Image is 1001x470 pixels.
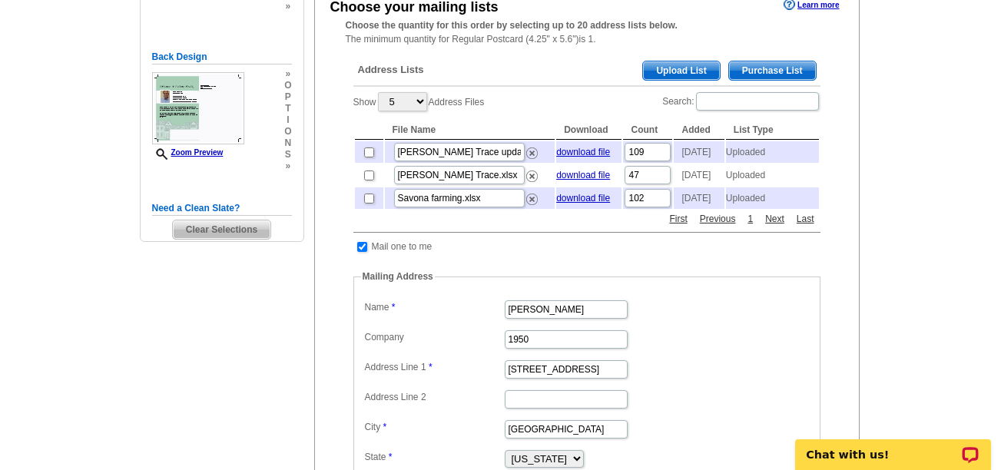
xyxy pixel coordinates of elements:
[674,141,724,163] td: [DATE]
[556,170,610,180] a: download file
[526,170,538,182] img: delete.png
[526,167,538,178] a: Remove this list
[371,239,433,254] td: Mail one to me
[358,63,424,77] span: Address Lists
[365,390,503,404] label: Address Line 2
[284,103,291,114] span: t
[353,91,485,113] label: Show Address Files
[284,80,291,91] span: o
[744,212,757,226] a: 1
[785,422,1001,470] iframe: LiveChat chat widget
[674,187,724,209] td: [DATE]
[623,121,672,140] th: Count
[793,212,818,226] a: Last
[726,121,819,140] th: List Type
[284,1,291,12] span: »
[643,61,719,80] span: Upload List
[284,91,291,103] span: p
[729,61,816,80] span: Purchase List
[556,193,610,204] a: download file
[761,212,788,226] a: Next
[152,72,244,144] img: small-thumb.jpg
[526,194,538,205] img: delete.png
[696,212,740,226] a: Previous
[284,149,291,161] span: s
[284,114,291,126] span: i
[365,420,503,434] label: City
[152,148,224,157] a: Zoom Preview
[365,330,503,344] label: Company
[526,147,538,159] img: delete.png
[365,450,503,464] label: State
[665,212,691,226] a: First
[365,360,503,374] label: Address Line 1
[315,18,859,46] div: The minimum quantity for Regular Postcard (4.25" x 5.6")is 1.
[361,270,435,283] legend: Mailing Address
[152,50,292,65] h5: Back Design
[526,144,538,155] a: Remove this list
[556,121,621,140] th: Download
[284,126,291,137] span: o
[556,147,610,157] a: download file
[726,141,819,163] td: Uploaded
[696,92,819,111] input: Search:
[284,161,291,172] span: »
[726,164,819,186] td: Uploaded
[674,121,724,140] th: Added
[674,164,724,186] td: [DATE]
[662,91,820,112] label: Search:
[152,201,292,216] h5: Need a Clean Slate?
[173,220,270,239] span: Clear Selections
[726,187,819,209] td: Uploaded
[346,20,678,31] strong: Choose the quantity for this order by selecting up to 20 address lists below.
[378,92,427,111] select: ShowAddress Files
[365,300,503,314] label: Name
[385,121,555,140] th: File Name
[526,190,538,201] a: Remove this list
[284,137,291,149] span: n
[284,68,291,80] span: »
